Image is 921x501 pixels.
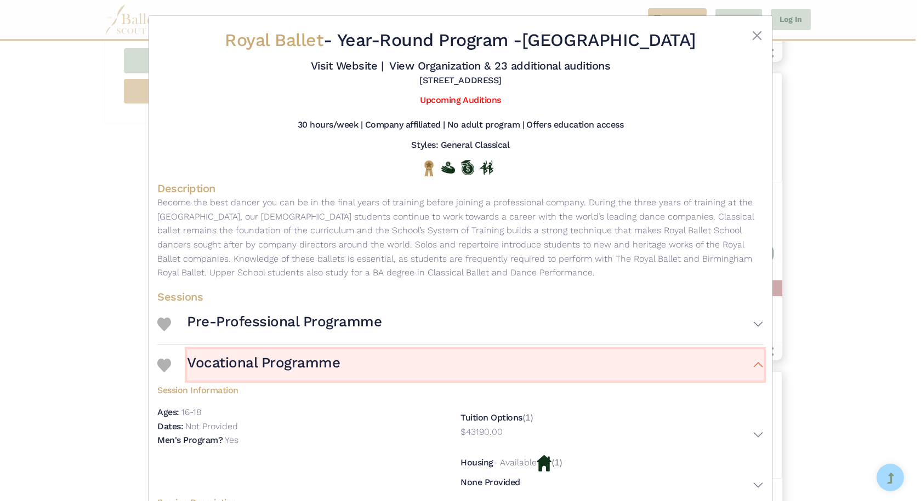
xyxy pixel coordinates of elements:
[181,407,201,417] p: 16-18
[337,30,522,50] span: Year-Round Program -
[185,421,238,431] p: Not Provided
[537,455,552,471] img: Housing Available
[461,425,764,445] button: $43190.00
[461,160,474,175] img: Offers Scholarship
[480,160,493,175] img: In Person
[365,119,445,131] h5: Company affiliated |
[461,412,522,423] h5: Tuition Options
[420,95,501,105] a: Upcoming Auditions
[157,290,764,304] h4: Sessions
[461,425,503,439] p: $43190.00
[187,354,340,372] h3: Vocational Programme
[311,59,384,72] a: Visit Website |
[157,195,764,280] p: Become the best dancer you can be in the final years of training before joining a professional co...
[187,308,764,340] button: Pre-Professional Programme
[461,477,764,493] button: None Provided
[419,75,501,87] h5: [STREET_ADDRESS]
[225,30,323,50] span: Royal Ballet
[187,349,764,381] button: Vocational Programme
[157,407,179,417] h5: Ages:
[225,435,238,445] p: Yes
[422,160,436,177] img: National
[447,119,524,131] h5: No adult program |
[461,450,764,493] div: (1)
[411,140,509,151] h5: Styles: General Classical
[157,435,223,445] h5: Men's Program?
[187,313,382,331] h3: Pre-Professional Programme
[461,477,520,488] h5: None Provided
[493,457,537,468] p: - Available
[461,405,764,450] div: (1)
[526,119,623,131] h5: Offers education access
[157,421,183,431] h5: Dates:
[441,162,455,174] img: Offers Financial Aid
[751,29,764,42] button: Close
[157,181,764,195] h4: Description
[157,381,764,396] h5: Session Information
[389,59,610,72] a: View Organization & 23 additional auditions
[157,318,171,331] img: Heart
[461,457,493,468] h5: Housing
[208,29,713,52] h2: - [GEOGRAPHIC_DATA]
[157,359,171,372] img: Heart
[298,119,363,131] h5: 30 hours/week |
